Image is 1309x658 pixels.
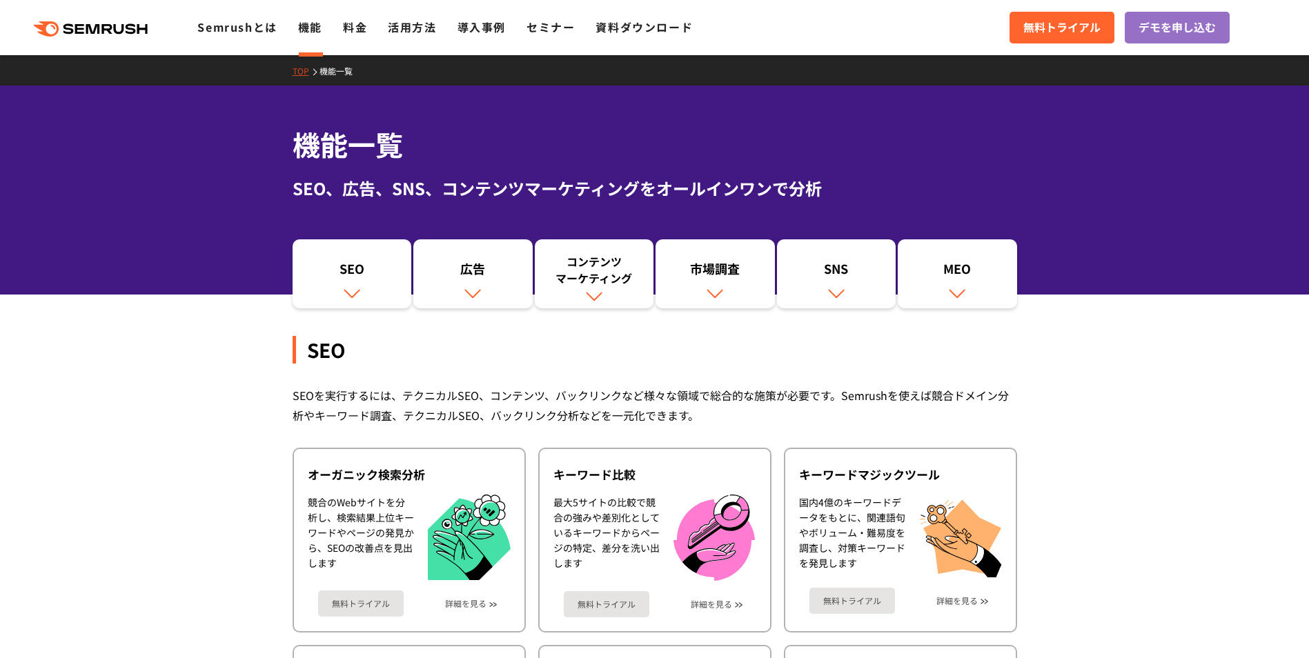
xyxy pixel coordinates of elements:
[308,466,511,483] div: オーガニック検索分析
[457,19,506,35] a: 導入事例
[293,239,412,308] a: SEO
[319,65,363,77] a: 機能一覧
[553,495,660,581] div: 最大5サイトの比較で競合の強みや差別化としているキーワードからページの特定、差分を洗い出します
[293,65,319,77] a: TOP
[542,253,647,286] div: コンテンツ マーケティング
[564,591,649,617] a: 無料トライアル
[656,239,775,308] a: 市場調査
[799,466,1002,483] div: キーワードマジックツール
[553,466,756,483] div: キーワード比較
[691,599,732,609] a: 詳細を見る
[293,124,1017,165] h1: 機能一覧
[1125,12,1230,43] a: デモを申し込む
[898,239,1017,308] a: MEO
[293,176,1017,201] div: SEO、広告、SNS、コンテンツマーケティングをオールインワンで分析
[596,19,693,35] a: 資料ダウンロード
[318,590,404,617] a: 無料トライアル
[293,336,1017,363] div: SEO
[1023,19,1101,37] span: 無料トライアル
[799,495,905,577] div: 国内4億のキーワードデータをもとに、関連語句やボリューム・難易度を調査し、対策キーワードを発見します
[308,495,414,581] div: 競合のWebサイトを分析し、検索結果上位キーワードやページの発見から、SEOの改善点を見出します
[809,588,895,614] a: 無料トライアル
[784,260,889,283] div: SNS
[673,495,755,581] img: キーワード比較
[197,19,277,35] a: Semrushとは
[343,19,367,35] a: 料金
[777,239,896,308] a: SNS
[388,19,436,35] a: 活用方法
[293,386,1017,426] div: SEOを実行するには、テクニカルSEO、コンテンツ、バックリンクなど様々な領域で総合的な施策が必要です。Semrushを使えば競合ドメイン分析やキーワード調査、テクニカルSEO、バックリンク分析...
[526,19,575,35] a: セミナー
[428,495,511,581] img: オーガニック検索分析
[445,599,486,608] a: 詳細を見る
[413,239,533,308] a: 広告
[919,495,1002,577] img: キーワードマジックツール
[905,260,1010,283] div: MEO
[535,239,654,308] a: コンテンツマーケティング
[936,596,978,606] a: 詳細を見る
[1010,12,1114,43] a: 無料トライアル
[662,260,768,283] div: 市場調査
[1139,19,1216,37] span: デモを申し込む
[420,260,526,283] div: 広告
[299,260,405,283] div: SEO
[298,19,322,35] a: 機能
